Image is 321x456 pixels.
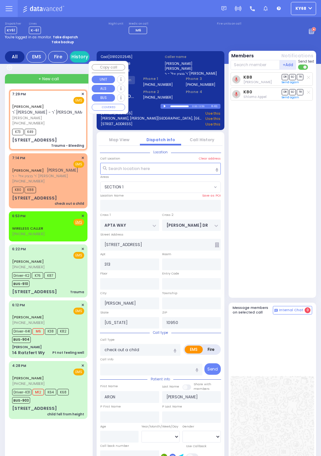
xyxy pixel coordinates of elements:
input: Search location here [100,163,221,175]
div: [STREET_ADDRESS] [12,137,57,143]
span: K76 [32,272,43,279]
span: [0910202545] [108,54,132,59]
span: M12 [32,389,44,395]
label: WIRELESS CALLER [101,68,157,73]
label: [PERSON_NAME] [165,66,220,71]
label: [PHONE_NUMBER] [143,82,173,87]
span: 4:28 PM [12,363,26,368]
span: Shlomo Appel [243,94,267,99]
span: ✕ [81,246,84,252]
label: Township [162,291,177,295]
a: Dispatch info [146,137,175,142]
span: 0 [305,307,311,313]
a: [STREET_ADDRESS] [101,122,132,127]
span: BUS-910 [12,280,29,287]
button: +Add [280,60,296,70]
button: COVERED [92,104,125,111]
span: Driver-K2 [12,272,31,279]
label: [PHONE_NUMBER] [186,82,215,87]
span: ✕ [81,363,84,369]
span: Internal Chat [279,308,303,313]
a: Use this [205,116,220,122]
span: 7:29 PM [12,92,26,97]
a: [PERSON_NAME] [12,104,44,109]
span: 6:12 PM [12,303,25,308]
div: [PERSON_NAME] [12,345,42,350]
div: EMS [27,51,46,63]
label: Use Callback [186,444,206,448]
span: SO [289,74,296,80]
span: Call type [150,330,171,335]
label: Call Type [100,337,115,342]
span: ✕ [81,213,84,219]
button: Notifications [281,52,313,59]
span: K87 [44,272,56,279]
span: EMS [73,97,84,104]
span: M6 [136,28,141,33]
a: History [70,51,89,63]
label: ר' בנציון אלי' - ר' [PERSON_NAME] [165,71,220,76]
label: Gender [182,424,194,429]
a: Use this [205,122,220,127]
span: K-61 [29,27,41,34]
div: Trauma [70,290,84,294]
div: [STREET_ADDRESS] [12,405,57,412]
span: TR [297,74,303,80]
span: Location [150,150,171,155]
label: Fire units on call [217,22,241,26]
label: P Last Name [162,404,182,409]
span: ✕ [81,155,84,161]
span: members [194,387,210,391]
a: [PERSON_NAME] [12,168,44,173]
span: [PERSON_NAME] [12,115,87,121]
label: Cross 2 [162,213,174,217]
span: Phone 1 [143,76,178,82]
label: Room [162,252,171,256]
a: K80 [243,89,252,94]
label: Lines [29,22,41,26]
a: [PERSON_NAME] [12,314,44,320]
label: Floor [100,271,107,276]
label: First Name [100,384,118,389]
div: [STREET_ADDRESS] [12,289,57,295]
label: Save as POI [202,193,221,198]
label: Location Name [100,193,124,198]
label: Age [100,424,106,429]
span: [PHONE_NUMBER] [12,264,45,270]
button: Members [231,52,254,59]
label: Caller name [165,54,220,59]
span: [PHONE_NUMBER] [12,231,45,237]
span: ky68 [295,6,306,11]
label: Clear address [199,156,221,161]
span: DR [282,74,288,80]
label: [PERSON_NAME] [165,61,220,66]
span: KY61 [5,27,17,34]
div: Pt not feeling well [52,350,84,355]
span: SO [289,89,296,95]
span: [PHONE_NUMBER] [12,320,45,325]
label: Last 3 location [101,104,161,109]
label: ZIP [162,310,167,315]
a: Map View [109,137,129,142]
label: Street Address [100,232,123,237]
span: K49 [25,129,36,135]
a: Call History [190,137,214,142]
span: ✕ [81,91,84,97]
div: / [198,103,199,110]
span: EMS [73,308,84,314]
span: SECTION 1 [104,184,123,190]
span: ✕ [81,302,84,308]
span: Driver-K31 [12,389,31,395]
label: Last Name [162,384,179,389]
div: Trauma - Bleeding [51,143,84,148]
div: K-61 [211,104,220,109]
span: 6:53 PM [12,214,26,218]
label: Cross 1 [100,213,111,217]
button: ky68 [291,2,316,15]
span: K82 [57,328,69,335]
a: Use this [205,111,220,116]
img: message.svg [221,6,226,11]
span: K64 [45,389,56,395]
button: UNIT [92,76,115,83]
span: Phone 2 [143,89,178,95]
